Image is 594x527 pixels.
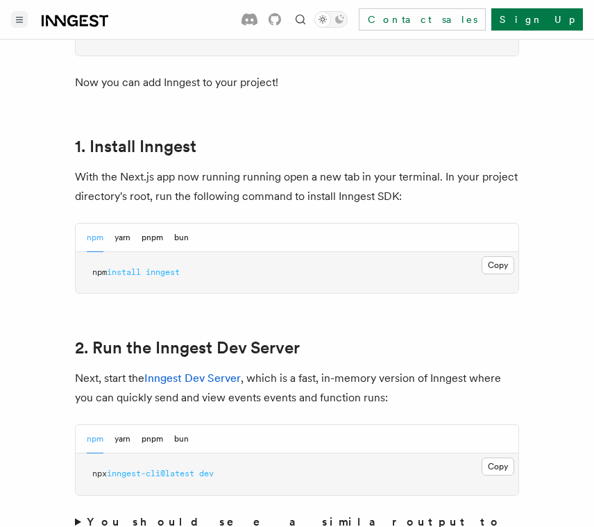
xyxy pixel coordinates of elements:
a: 2. Run the Inngest Dev Server [75,338,300,358]
button: pnpm [142,425,163,453]
button: bun [174,425,189,453]
button: yarn [114,224,130,252]
span: npx [92,469,107,478]
button: Copy [482,256,514,274]
a: Contact sales [359,8,486,31]
a: Inngest Dev Server [144,371,241,385]
button: Copy [482,458,514,476]
button: pnpm [142,224,163,252]
button: npm [87,425,103,453]
button: yarn [114,425,130,453]
button: npm [87,224,103,252]
button: Toggle dark mode [314,11,348,28]
p: Next, start the , which is a fast, in-memory version of Inngest where you can quickly send and vi... [75,369,519,408]
button: bun [174,224,189,252]
span: inngest-cli@latest [107,469,194,478]
p: Now you can add Inngest to your project! [75,73,519,92]
button: Find something... [292,11,309,28]
span: install [107,267,141,277]
a: 1. Install Inngest [75,137,196,156]
span: dev [199,469,214,478]
button: Toggle navigation [11,11,28,28]
a: Sign Up [491,8,583,31]
p: With the Next.js app now running running open a new tab in your terminal. In your project directo... [75,167,519,206]
span: inngest [146,267,180,277]
span: npm [92,267,107,277]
